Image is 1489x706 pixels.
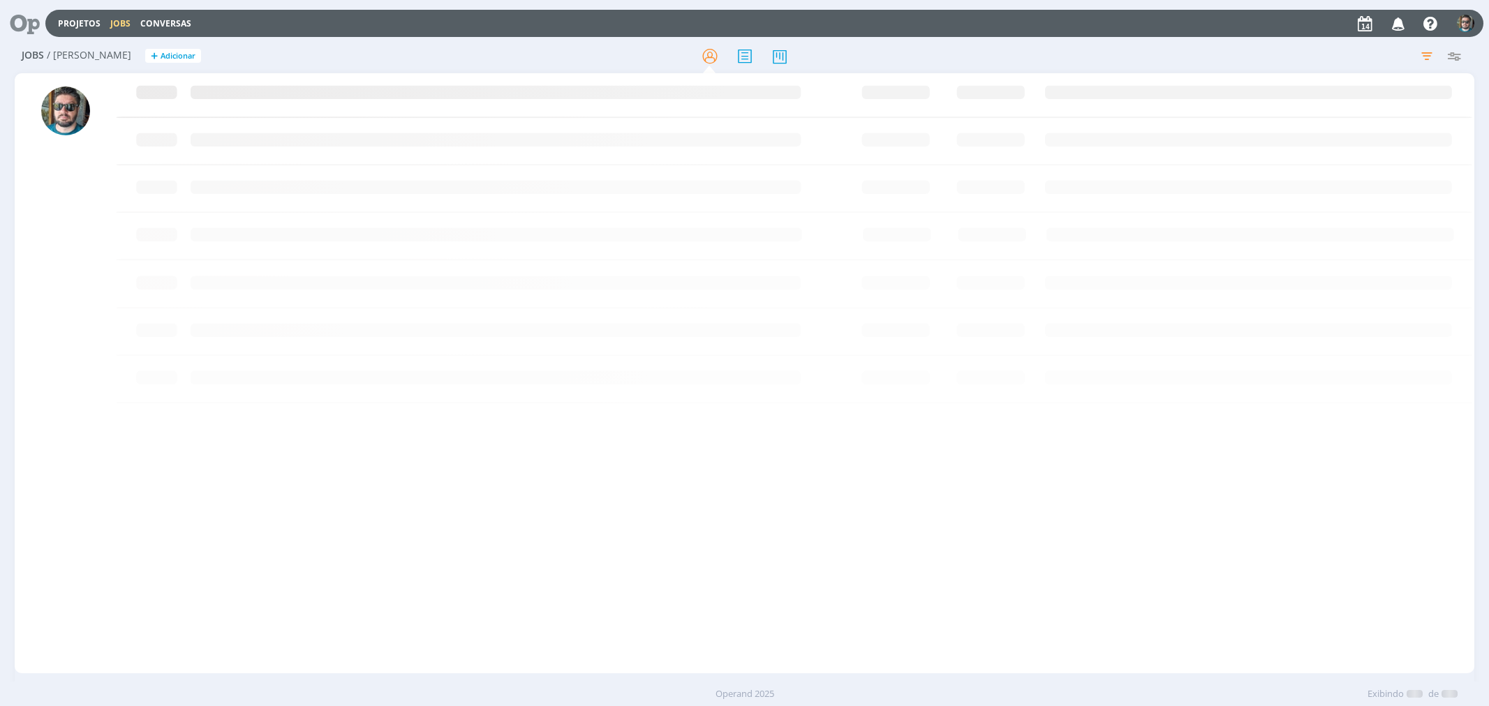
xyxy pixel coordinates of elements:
button: Projetos [54,18,105,29]
img: R [41,87,90,135]
a: Projetos [58,17,101,29]
span: Exibindo [1368,687,1404,701]
button: Conversas [136,18,195,29]
button: R [1456,11,1475,36]
span: de [1428,687,1439,701]
button: +Adicionar [145,49,201,63]
span: / [PERSON_NAME] [47,50,131,61]
img: R [1457,15,1474,32]
a: Conversas [140,17,191,29]
span: Jobs [22,50,44,61]
span: + [151,49,158,63]
span: Adicionar [161,52,195,61]
button: Jobs [106,18,135,29]
a: Jobs [110,17,131,29]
